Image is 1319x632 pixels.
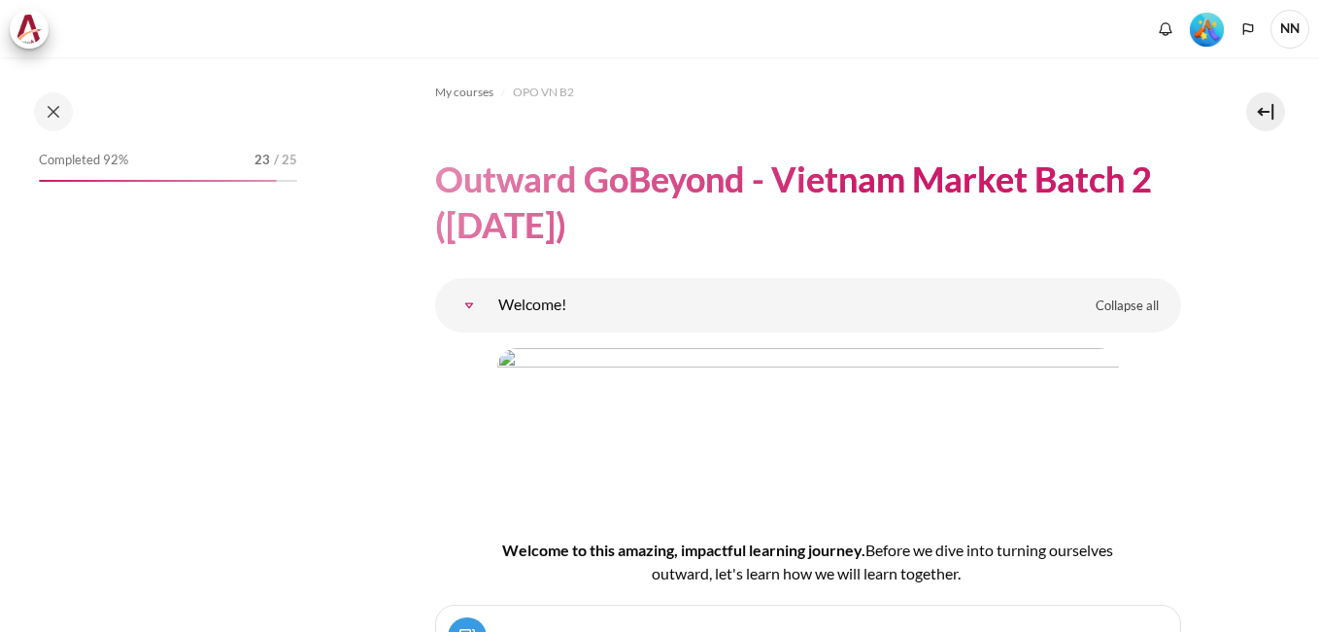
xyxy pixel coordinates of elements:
[1151,15,1180,44] div: Show notification window with no new notifications
[254,151,270,170] span: 23
[1182,11,1232,47] a: Level #5
[435,81,493,104] a: My courses
[39,180,277,182] div: 92%
[16,15,43,44] img: Architeck
[1270,10,1309,49] a: User menu
[450,286,489,325] a: Welcome!
[865,541,875,559] span: B
[1270,10,1309,49] span: NN
[1096,297,1159,316] span: Collapse all
[1190,13,1224,47] img: Level #5
[652,541,1113,582] span: efore we dive into turning ourselves outward, let's learn how we will learn together.
[513,81,574,104] a: OPO VN B2
[1234,15,1263,44] button: Languages
[39,151,128,170] span: Completed 92%
[497,539,1119,585] h4: Welcome to this amazing, impactful learning journey.
[274,151,297,170] span: / 25
[513,84,574,101] span: OPO VN B2
[1081,290,1173,323] a: Collapse all
[435,157,1181,248] h1: Outward GoBeyond - Vietnam Market Batch 2 ([DATE])
[10,10,58,49] a: Architeck Architeck
[435,84,493,101] span: My courses
[1190,11,1224,47] div: Level #5
[435,77,1181,108] nav: Navigation bar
